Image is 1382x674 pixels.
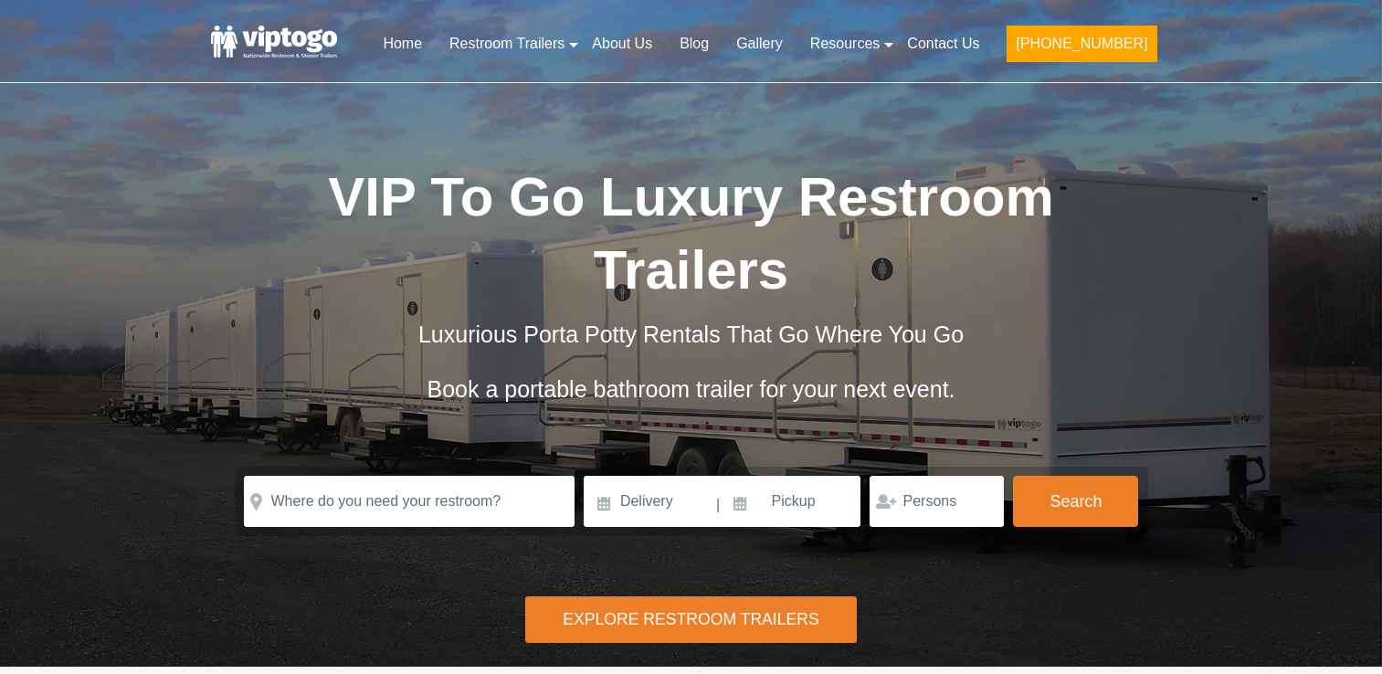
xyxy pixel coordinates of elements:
span: VIP To Go Luxury Restroom Trailers [328,166,1054,300]
a: [PHONE_NUMBER] [993,24,1170,73]
span: | [716,476,720,534]
button: [PHONE_NUMBER] [1007,26,1156,62]
span: Luxurious Porta Potty Rentals That Go Where You Go [418,321,964,347]
div: Explore Restroom Trailers [525,596,857,643]
button: Search [1013,476,1138,527]
input: Persons [870,476,1004,527]
a: Gallery [723,24,796,64]
a: Home [369,24,436,64]
a: Resources [796,24,893,64]
input: Delivery [584,476,714,527]
a: Restroom Trailers [436,24,578,64]
input: Pickup [723,476,861,527]
span: Book a portable bathroom trailer for your next event. [427,376,955,402]
a: Blog [666,24,723,64]
a: About Us [578,24,666,64]
a: Contact Us [893,24,993,64]
input: Where do you need your restroom? [244,476,575,527]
